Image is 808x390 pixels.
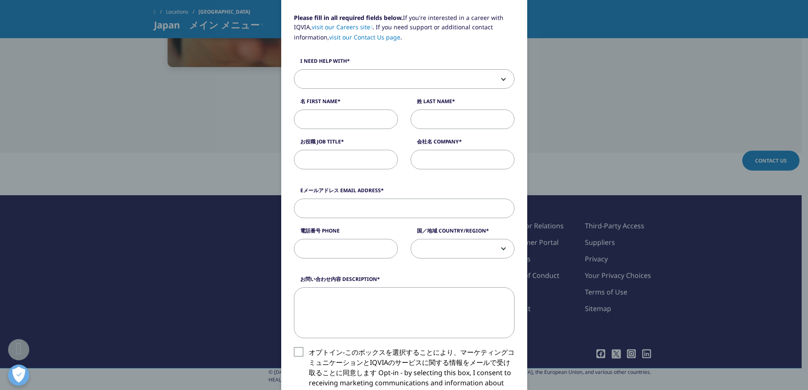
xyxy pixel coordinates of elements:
[294,98,398,109] label: 名 First Name
[312,23,373,31] a: visit our Careers site
[8,365,29,386] button: 優先設定センターを開く
[411,227,514,239] label: 国／地域 Country/Region
[294,187,514,199] label: Eメールアドレス Email Address
[329,33,400,41] a: visit our Contact Us page
[294,14,403,22] strong: Please fill in all required fields below.
[294,227,398,239] label: 電話番号 Phone
[294,57,514,69] label: I need help with
[411,98,514,109] label: 姓 Last Name
[294,275,514,287] label: お問い合わせ内容 Description
[294,138,398,150] label: お役職 Job Title
[411,138,514,150] label: 会社名 Company
[294,13,514,48] p: If you're interested in a career with IQVIA, . If you need support or additional contact informat...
